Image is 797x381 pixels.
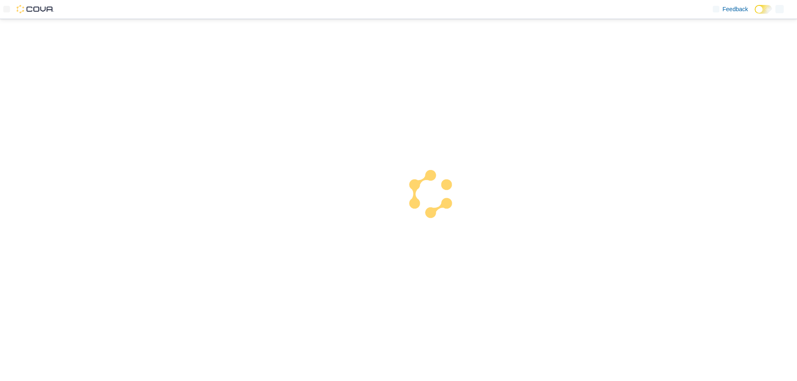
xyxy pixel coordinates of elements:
[398,164,461,226] img: cova-loader
[17,5,54,13] img: Cova
[723,5,748,13] span: Feedback
[709,1,751,17] a: Feedback
[755,5,772,14] input: Dark Mode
